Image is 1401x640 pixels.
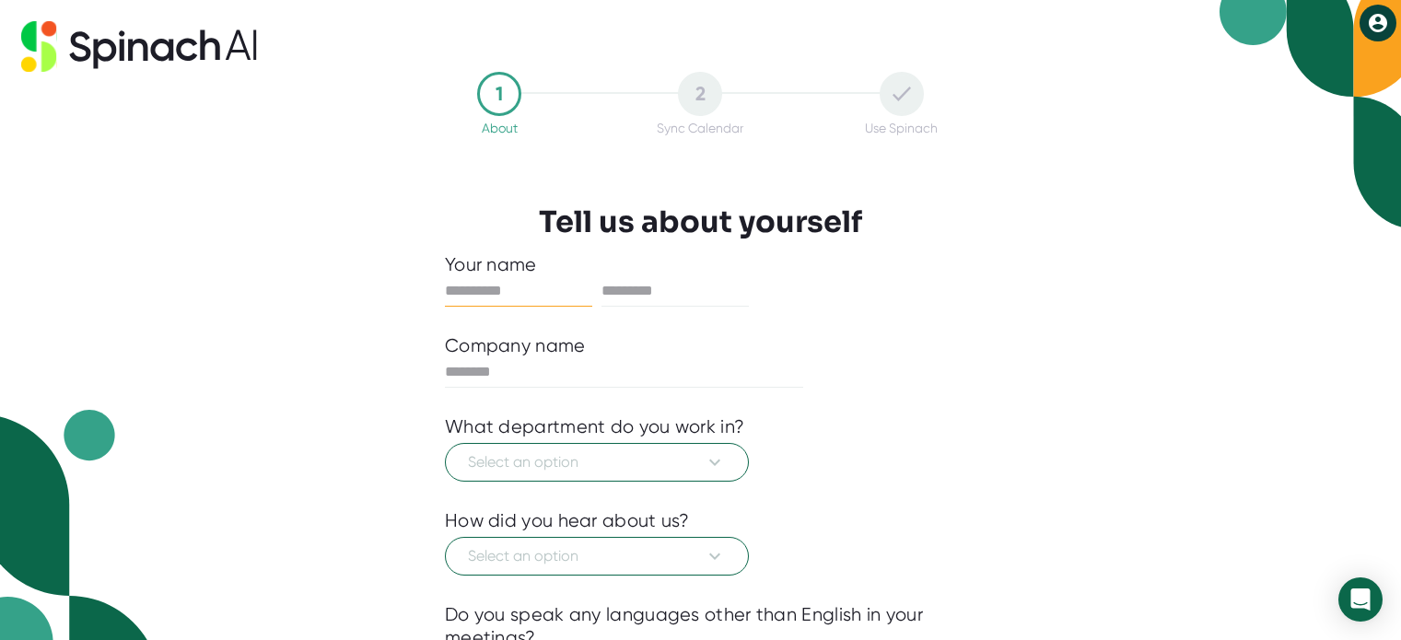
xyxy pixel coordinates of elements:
[1338,577,1383,622] div: Open Intercom Messenger
[445,443,749,482] button: Select an option
[657,121,743,135] div: Sync Calendar
[445,415,744,438] div: What department do you work in?
[539,204,862,239] h3: Tell us about yourself
[468,545,726,567] span: Select an option
[445,509,690,532] div: How did you hear about us?
[445,253,956,276] div: Your name
[445,537,749,576] button: Select an option
[865,121,938,135] div: Use Spinach
[468,451,726,473] span: Select an option
[482,121,518,135] div: About
[477,72,521,116] div: 1
[445,334,586,357] div: Company name
[678,72,722,116] div: 2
